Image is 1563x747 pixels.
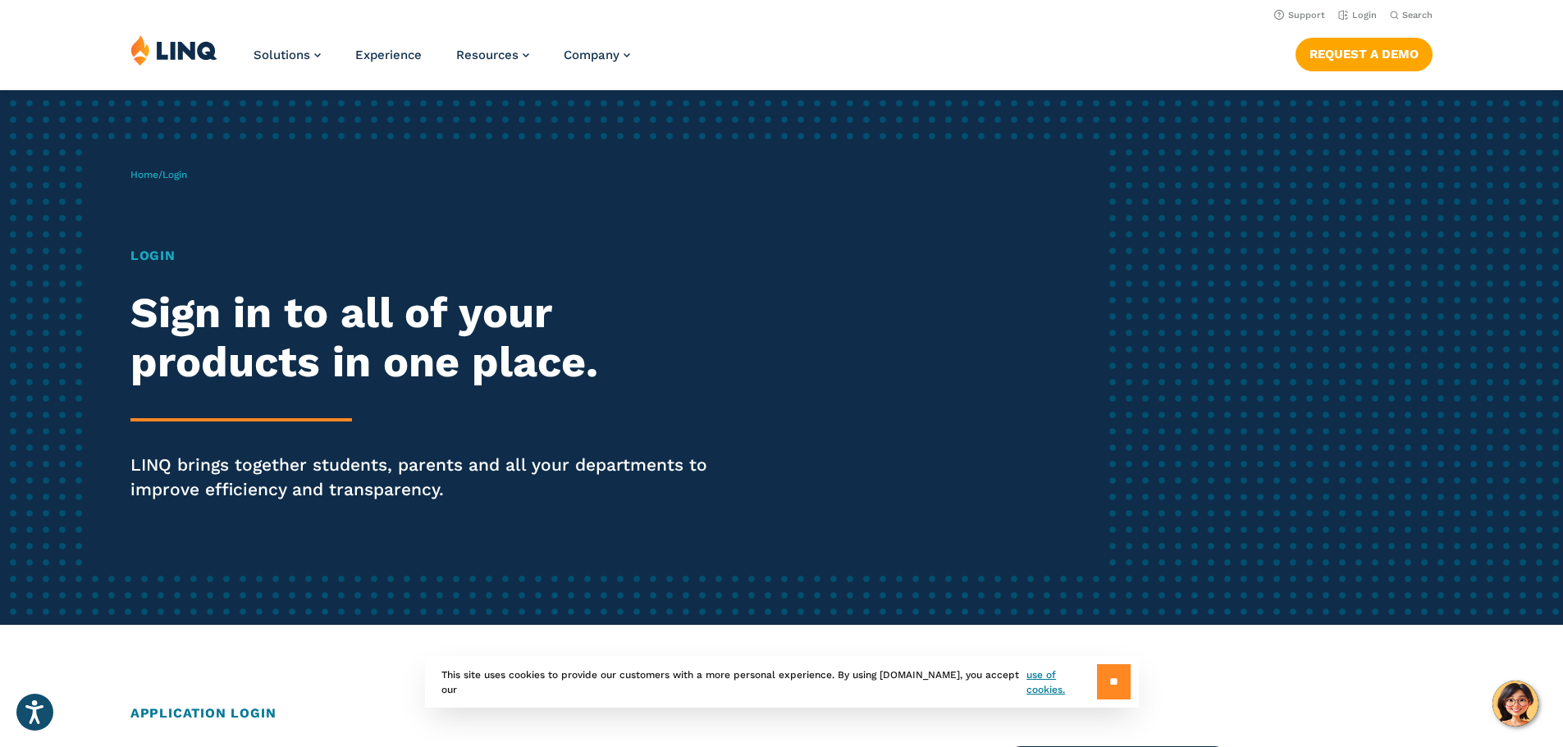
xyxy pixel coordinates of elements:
span: Search [1402,10,1433,20]
a: Home [130,169,158,180]
span: Login [162,169,187,180]
p: LINQ brings together students, parents and all your departments to improve efficiency and transpa... [130,453,733,502]
img: LINQ | K‑12 Software [130,34,217,66]
a: Login [1338,10,1377,20]
button: Hello, have a question? Let’s chat. [1492,681,1538,727]
div: This site uses cookies to provide our customers with a more personal experience. By using [DOMAIN... [425,656,1139,708]
h2: Sign in to all of your products in one place. [130,289,733,387]
a: use of cookies. [1026,667,1096,697]
h1: Login [130,246,733,266]
span: Company [564,48,619,62]
button: Open Search Bar [1390,9,1433,21]
nav: Button Navigation [1296,34,1433,71]
a: Solutions [254,48,321,62]
a: Resources [456,48,529,62]
span: Solutions [254,48,310,62]
span: Resources [456,48,519,62]
span: / [130,169,187,180]
a: Experience [355,48,422,62]
a: Company [564,48,630,62]
a: Support [1274,10,1325,20]
a: Request a Demo [1296,38,1433,71]
nav: Primary Navigation [254,34,630,89]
